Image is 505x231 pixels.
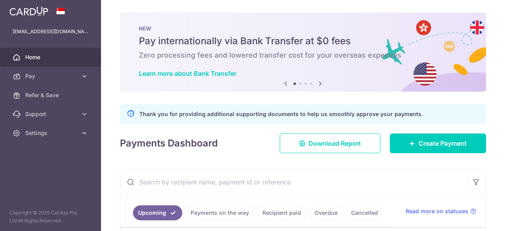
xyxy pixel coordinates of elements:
[139,109,423,119] p: Thank you for providing additional supporting documents to help us smoothly approve your payments.
[406,207,468,215] span: Read more on statuses
[185,205,254,220] a: Payments on the way
[25,129,77,137] span: Settings
[120,13,486,92] img: Bank transfer banner
[419,139,467,148] span: Create Payment
[309,139,361,148] span: Download Report
[390,133,486,153] a: Create Payment
[309,205,343,220] a: Overdue
[139,51,467,60] h6: Zero processing fees and lowered transfer cost for your overseas expenses
[120,136,218,150] h4: Payments Dashboard
[406,207,476,215] a: Read more on statuses
[25,110,77,118] span: Support
[25,72,77,80] span: Pay
[133,205,182,220] a: Upcoming
[25,91,77,99] span: Refer & Save
[139,25,467,32] p: NEW
[120,169,467,195] input: Search by recipient name, payment id or reference
[346,205,383,220] a: Cancelled
[9,6,48,16] img: CardUp
[25,53,77,61] span: Home
[13,28,88,36] p: [EMAIL_ADDRESS][DOMAIN_NAME]
[280,133,380,153] a: Download Report
[257,205,306,220] a: Recipient paid
[139,35,467,47] h5: Pay internationally via Bank Transfer at $0 fees
[139,69,236,77] a: Learn more about Bank Transfer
